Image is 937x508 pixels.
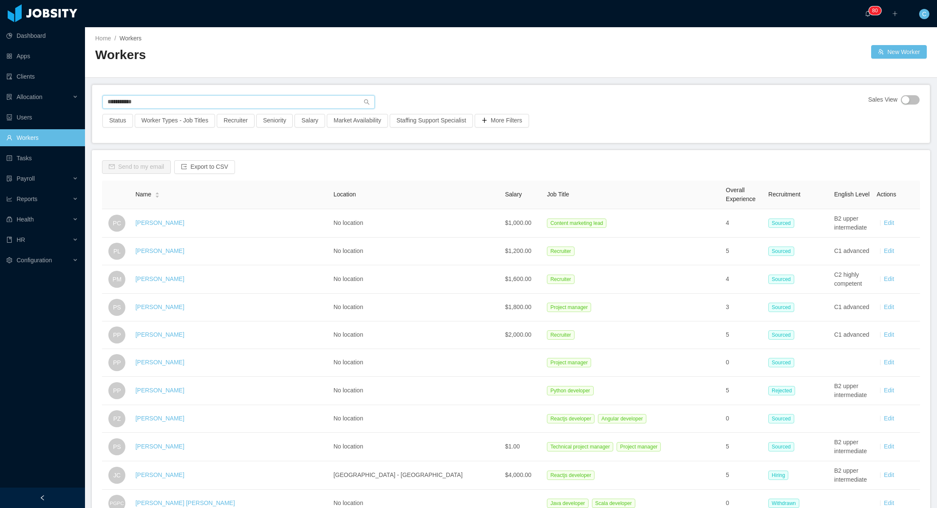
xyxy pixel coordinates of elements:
button: icon: usergroup-addNew Worker [871,45,927,59]
sup: 80 [869,6,881,15]
a: Sourced [768,247,798,254]
td: No location [330,294,502,321]
a: [PERSON_NAME] [136,387,184,394]
a: Hiring [768,471,792,478]
a: Edit [884,387,894,394]
td: B2 upper intermediate [831,461,873,490]
i: icon: solution [6,94,12,100]
button: Recruiter [217,114,255,128]
span: Rejected [768,386,795,395]
span: PC [113,215,121,232]
span: Angular developer [598,414,646,423]
a: Edit [884,331,894,338]
a: icon: robotUsers [6,109,78,126]
span: English Level [834,191,869,198]
i: icon: file-protect [6,176,12,182]
button: Staffing Support Specialist [390,114,473,128]
span: Health [17,216,34,223]
span: Hiring [768,471,788,480]
span: Overall Experience [726,187,756,202]
p: 0 [875,6,878,15]
td: B2 upper intermediate [831,377,873,405]
span: Content marketing lead [547,219,606,228]
span: Sourced [768,247,794,256]
a: [PERSON_NAME] [136,275,184,282]
span: PL [113,243,121,260]
span: Name [136,190,151,199]
span: PP [113,382,121,399]
button: Seniority [256,114,293,128]
a: Edit [884,471,894,478]
td: 5 [722,238,765,265]
span: Payroll [17,175,35,182]
span: Sales View [868,95,897,105]
a: Sourced [768,443,798,450]
i: icon: search [364,99,370,105]
td: C2 highly competent [831,265,873,294]
button: icon: plusMore Filters [475,114,529,128]
span: Reactjs developer [547,471,594,480]
h2: Workers [95,46,511,64]
span: Sourced [768,358,794,367]
span: Job Title [547,191,569,198]
a: icon: userWorkers [6,129,78,146]
td: No location [330,321,502,349]
span: Salary [505,191,522,198]
i: icon: plus [892,11,898,17]
a: icon: appstoreApps [6,48,78,65]
td: 5 [722,321,765,349]
td: No location [330,238,502,265]
span: Workers [119,35,142,42]
i: icon: medicine-box [6,216,12,222]
span: PM [113,271,122,288]
span: Reports [17,196,37,202]
i: icon: setting [6,257,12,263]
span: $1,600.00 [505,275,531,282]
i: icon: caret-down [155,194,160,197]
td: C1 advanced [831,238,873,265]
p: 8 [872,6,875,15]
button: Salary [294,114,325,128]
td: 4 [722,209,765,238]
span: Actions [877,191,896,198]
span: PP [113,354,121,371]
span: JC [113,467,121,484]
a: Edit [884,247,894,254]
span: Recruiter [547,247,575,256]
a: Edit [884,219,894,226]
a: Edit [884,499,894,506]
span: Python developer [547,386,593,395]
a: Edit [884,275,894,282]
span: Scala developer [592,499,635,508]
a: Sourced [768,275,798,282]
a: Home [95,35,111,42]
td: 5 [722,433,765,461]
a: Edit [884,443,894,450]
i: icon: bell [865,11,871,17]
span: Java developer [547,499,588,508]
span: Technical project manager [547,442,613,451]
a: Rejected [768,387,798,394]
td: C1 advanced [831,321,873,349]
a: [PERSON_NAME] [136,304,184,310]
span: PZ [113,410,121,427]
a: [PERSON_NAME] [136,415,184,422]
div: Sort [155,191,160,197]
a: icon: auditClients [6,68,78,85]
td: [GEOGRAPHIC_DATA] - [GEOGRAPHIC_DATA] [330,461,502,490]
span: C [922,9,926,19]
span: Project manager [547,303,591,312]
a: Sourced [768,219,798,226]
span: Project manager [617,442,661,451]
td: No location [330,405,502,433]
a: [PERSON_NAME] [136,443,184,450]
span: Sourced [768,219,794,228]
span: $2,000.00 [505,331,531,338]
td: 4 [722,265,765,294]
a: Edit [884,415,894,422]
i: icon: line-chart [6,196,12,202]
a: [PERSON_NAME] [PERSON_NAME] [136,499,235,506]
button: Status [102,114,133,128]
a: [PERSON_NAME] [136,219,184,226]
a: [PERSON_NAME] [136,331,184,338]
